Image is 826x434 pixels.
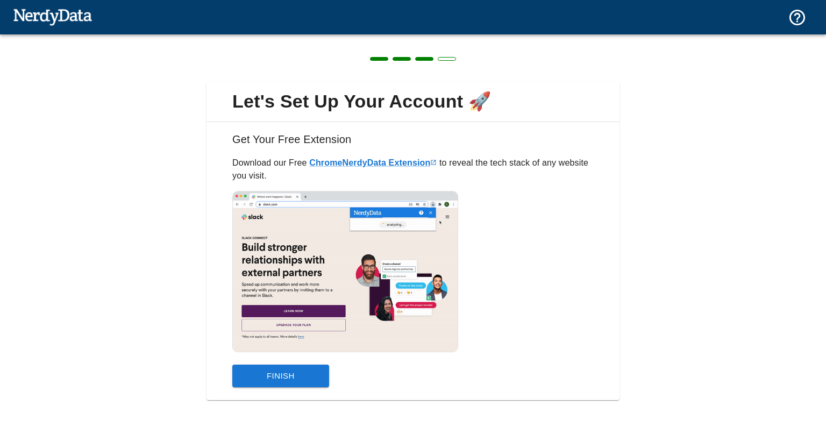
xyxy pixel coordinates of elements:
a: ChromeNerdyData Extension [309,158,437,167]
img: NerdyData.com [13,6,92,27]
h6: Get Your Free Extension [215,131,611,156]
p: Download our Free to reveal the tech stack of any website you visit. [232,156,594,182]
button: Finish [232,365,329,387]
span: Let's Set Up Your Account 🚀 [215,90,611,113]
button: Support and Documentation [781,2,813,33]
